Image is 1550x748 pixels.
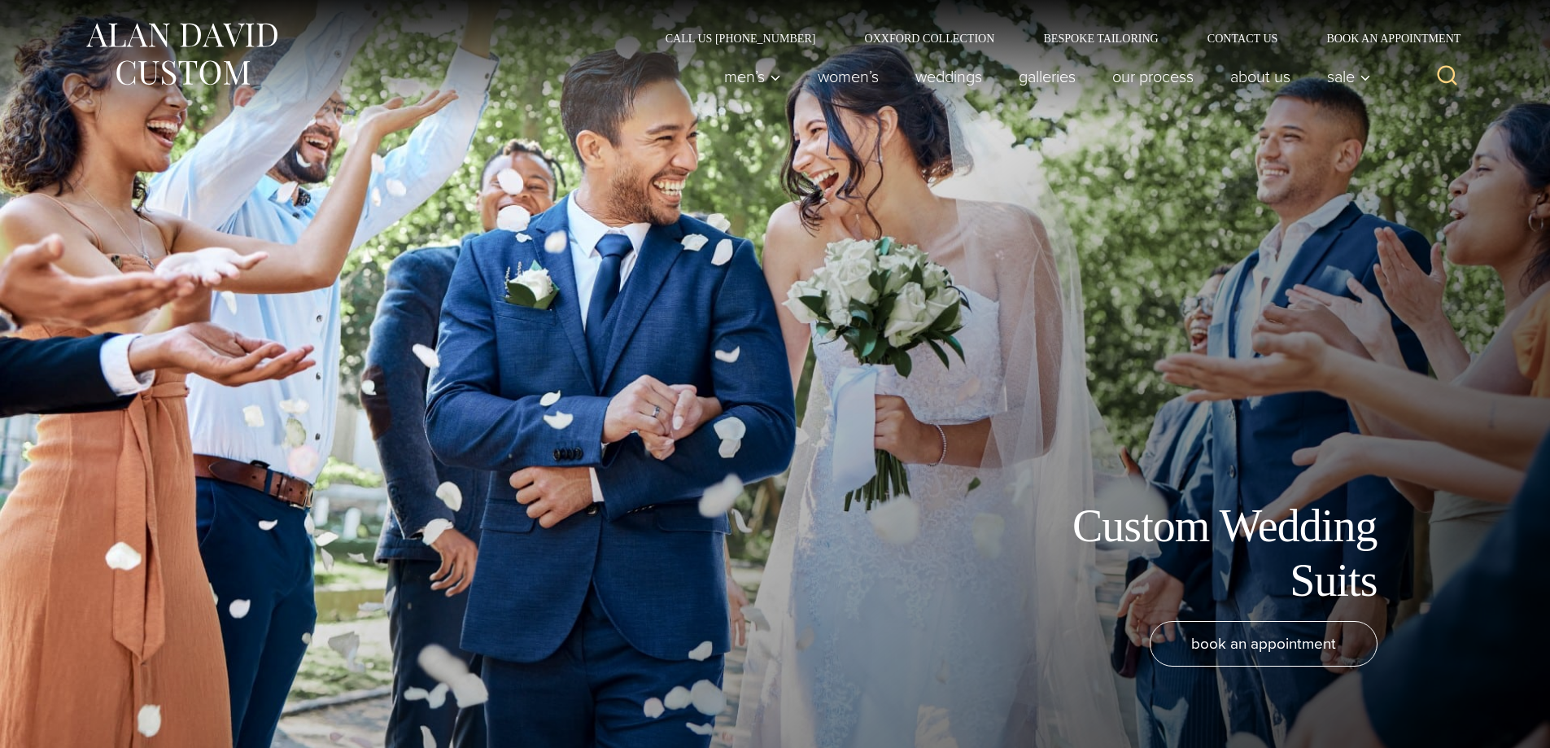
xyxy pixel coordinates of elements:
[1000,60,1094,93] a: Galleries
[705,60,1379,93] nav: Primary Navigation
[1327,68,1371,85] span: Sale
[840,33,1019,44] a: Oxxford Collection
[1150,621,1378,667] a: book an appointment
[799,60,897,93] a: Women’s
[84,18,279,90] img: Alan David Custom
[1011,499,1378,608] h1: Custom Wedding Suits
[724,68,781,85] span: Men’s
[1094,60,1212,93] a: Our Process
[641,33,840,44] a: Call Us [PHONE_NUMBER]
[1191,632,1336,655] span: book an appointment
[1302,33,1466,44] a: Book an Appointment
[1428,57,1467,96] button: View Search Form
[641,33,1467,44] nav: Secondary Navigation
[897,60,1000,93] a: weddings
[1212,60,1308,93] a: About Us
[1183,33,1303,44] a: Contact Us
[1019,33,1182,44] a: Bespoke Tailoring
